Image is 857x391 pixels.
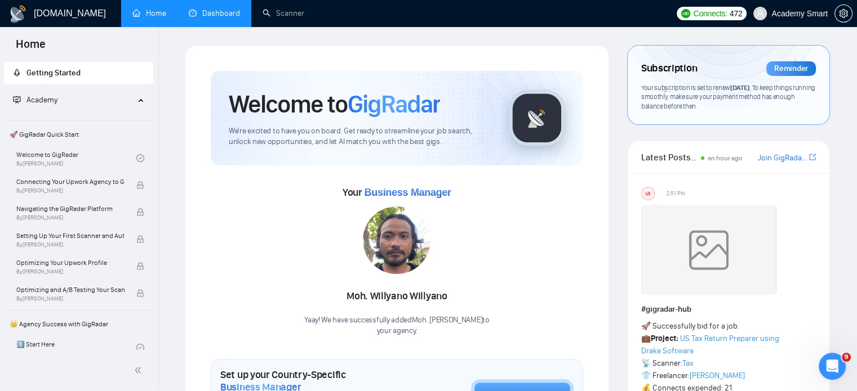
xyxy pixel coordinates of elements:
[343,186,451,199] span: Your
[136,235,144,243] span: lock
[16,335,136,360] a: 1️⃣ Start Here
[304,287,489,306] div: Moh. Willyano Willyano
[348,89,440,119] span: GigRadar
[758,152,807,164] a: Join GigRadar Slack Community
[16,187,125,194] span: By [PERSON_NAME]
[363,206,430,274] img: 1705385338508-WhatsApp%20Image%202024-01-16%20at%2014.07.38.jpeg
[16,241,125,248] span: By [PERSON_NAME]
[136,289,144,297] span: lock
[189,8,240,18] a: dashboardDashboard
[16,214,125,221] span: By [PERSON_NAME]
[842,353,851,362] span: 9
[682,358,694,368] a: Tax
[5,313,152,335] span: 👑 Agency Success with GigRadar
[13,96,21,104] span: fund-projection-screen
[5,123,152,146] span: 🚀 GigRadar Quick Start
[26,95,57,105] span: Academy
[690,371,745,380] a: [PERSON_NAME]
[730,7,742,20] span: 472
[13,95,57,105] span: Academy
[16,230,125,241] span: Setting Up Your First Scanner and Auto-Bidder
[134,365,145,376] span: double-left
[7,36,55,60] span: Home
[651,334,678,343] strong: Project:
[136,154,144,162] span: check-circle
[9,5,27,23] img: logo
[364,187,451,198] span: Business Manager
[641,334,779,356] a: US Tax Return Preparer using Drake Software
[641,59,697,78] span: Subscription
[16,295,125,302] span: By [PERSON_NAME]
[4,62,153,84] li: Getting Started
[681,9,690,18] img: upwork-logo.png
[509,90,565,146] img: gigradar-logo.png
[708,154,743,162] span: an hour ago
[819,353,846,380] iframe: Intercom live chat
[16,176,125,187] span: Connecting Your Upwork Agency to GigRadar
[756,10,764,17] span: user
[136,181,144,189] span: lock
[641,205,776,295] img: weqQh+iSagEgQAAAABJRU5ErkJggg==
[835,9,852,18] span: setting
[834,9,852,18] a: setting
[136,344,144,352] span: check-circle
[132,8,166,18] a: homeHome
[641,303,816,316] h1: # gigradar-hub
[26,68,81,78] span: Getting Started
[16,284,125,295] span: Optimizing and A/B Testing Your Scanner for Better Results
[136,208,144,216] span: lock
[13,69,21,77] span: rocket
[809,152,816,163] a: export
[667,188,685,199] span: 2:51 PM
[694,7,727,20] span: Connects:
[641,83,815,110] span: Your subscription is set to renew . To keep things running smoothly, make sure your payment metho...
[16,203,125,214] span: Navigating the GigRadar Platform
[229,126,491,147] span: We're excited to have you on board. Get ready to streamline your job search, unlock new opportuni...
[766,61,816,76] div: Reminder
[16,146,136,170] a: Welcome to GigRadarBy[PERSON_NAME]
[136,262,144,270] span: lock
[16,268,125,275] span: By [PERSON_NAME]
[641,150,698,164] span: Latest Posts from the GigRadar Community
[263,8,304,18] a: searchScanner
[16,257,125,268] span: Optimizing Your Upwork Profile
[730,83,749,92] span: [DATE]
[834,5,852,23] button: setting
[229,89,440,119] h1: Welcome to
[304,326,489,336] p: your agency .
[304,315,489,336] div: Yaay! We have successfully added Moh. [PERSON_NAME] to
[642,187,654,200] div: US
[809,152,816,161] span: export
